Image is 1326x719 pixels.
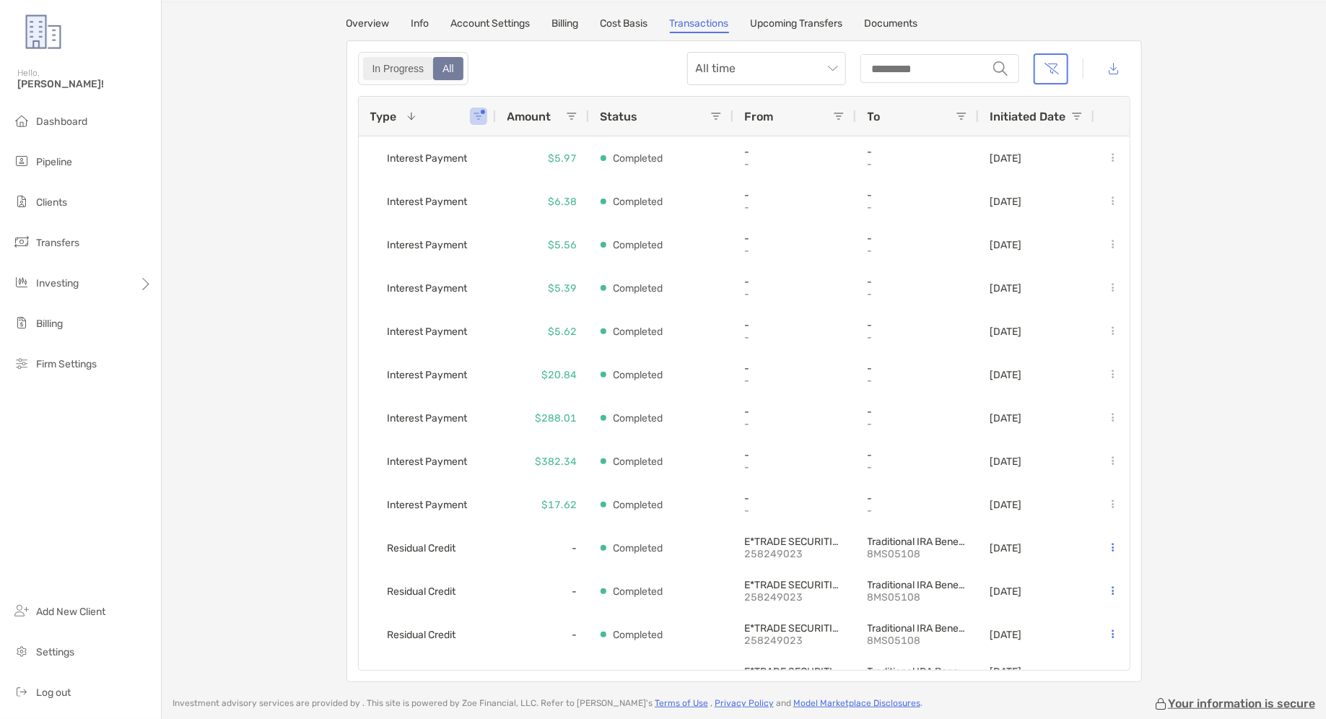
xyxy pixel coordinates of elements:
p: 8MS05108 [868,635,967,647]
p: - [868,362,967,375]
span: Firm Settings [36,358,97,370]
span: Add New Client [36,606,105,618]
p: [DATE] [990,152,1022,165]
p: [DATE] [990,239,1022,251]
span: Initiated Date [990,110,1066,123]
p: - [745,232,845,245]
p: [DATE] [990,412,1022,424]
p: - [745,276,845,288]
p: [DATE] [990,499,1022,511]
span: Type [370,110,397,123]
img: add_new_client icon [13,602,30,619]
span: Billing [36,318,63,330]
p: - [745,331,845,344]
p: - [745,245,845,257]
p: Your information is secure [1168,697,1315,710]
p: $5.39 [549,279,577,297]
p: - [868,288,967,300]
span: Amount [507,110,551,123]
a: Model Marketplace Disclosures [793,698,920,708]
a: Cost Basis [601,17,648,33]
a: Terms of Use [655,698,708,708]
p: - [745,406,845,418]
img: pipeline icon [13,152,30,170]
img: dashboard icon [13,112,30,129]
p: - [745,201,845,214]
button: Clear filters [1034,53,1068,84]
span: To [868,110,881,123]
span: Interest Payment [388,190,468,214]
img: settings icon [13,642,30,660]
a: Documents [865,17,918,33]
span: Clients [36,196,67,209]
img: Zoe Logo [17,6,69,58]
p: - [868,461,967,474]
img: transfers icon [13,233,30,250]
a: Upcoming Transfers [751,17,843,33]
span: Residual Credit [388,580,456,603]
p: Completed [614,453,663,471]
span: Interest Payment [388,406,468,430]
p: - [745,461,845,474]
span: Investing [36,277,79,289]
p: - [868,158,967,170]
p: [DATE] [990,369,1022,381]
a: Privacy Policy [715,698,774,708]
span: Interest Payment [388,147,468,170]
p: - [868,201,967,214]
p: - [868,406,967,418]
p: [DATE] [990,326,1022,338]
p: Completed [614,626,663,644]
span: Pipeline [36,156,72,168]
span: Status [601,110,638,123]
a: Overview [346,17,390,33]
span: Full Account Transfer [388,666,485,690]
p: Completed [614,149,663,167]
p: $17.62 [542,496,577,514]
p: - [868,449,967,461]
div: segmented control [358,52,468,85]
p: $5.62 [549,323,577,341]
p: 258249023 [745,635,845,647]
p: - [868,505,967,517]
div: - [496,656,589,700]
p: Completed [614,366,663,384]
p: Completed [614,323,663,341]
p: E*TRADE SECURITIES LLC [745,536,845,548]
p: [DATE] [990,629,1022,641]
p: - [745,319,845,331]
div: In Progress [365,58,432,79]
p: $382.34 [536,453,577,471]
img: investing icon [13,274,30,291]
p: - [868,146,967,158]
p: - [868,232,967,245]
img: firm-settings icon [13,354,30,372]
span: Interest Payment [388,233,468,257]
p: [DATE] [990,542,1022,554]
p: Completed [614,236,663,254]
p: - [868,331,967,344]
p: E*TRADE SECURITIES LLC [745,666,845,678]
span: Interest Payment [388,493,468,517]
p: Completed [614,496,663,514]
img: logout icon [13,683,30,700]
p: - [745,449,845,461]
p: 258249023 [745,591,845,603]
span: Interest Payment [388,276,468,300]
p: 258249023 [745,548,845,560]
span: Transfers [36,237,79,249]
p: - [868,418,967,430]
span: Interest Payment [388,450,468,474]
p: $6.38 [549,193,577,211]
span: From [745,110,774,123]
p: Traditional IRA Beneficiary [868,579,967,591]
img: billing icon [13,314,30,331]
p: - [745,362,845,375]
p: [DATE] [990,666,1022,678]
div: - [496,570,589,613]
span: Settings [36,646,74,658]
p: E*TRADE SECURITIES LLC [745,579,845,591]
p: - [745,492,845,505]
p: [DATE] [990,196,1022,208]
div: - [496,613,589,656]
